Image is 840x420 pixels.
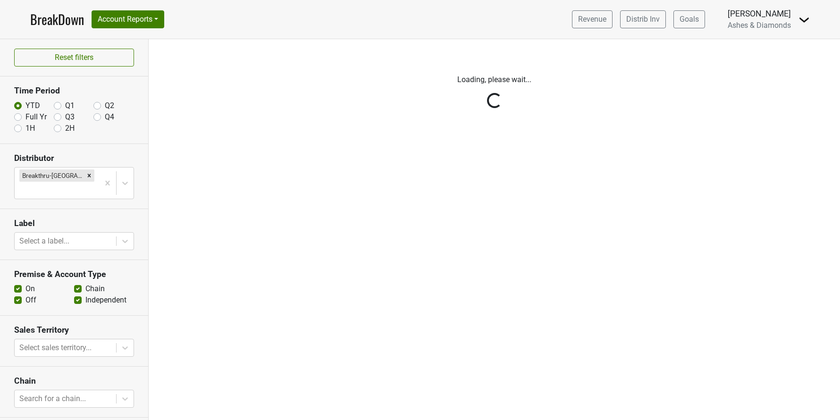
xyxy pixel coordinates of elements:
a: Revenue [572,10,613,28]
span: Ashes & Diamonds [728,21,791,30]
a: Distrib Inv [620,10,666,28]
p: Loading, please wait... [233,74,756,85]
a: BreakDown [30,9,84,29]
button: Account Reports [92,10,164,28]
img: Dropdown Menu [798,14,810,25]
div: [PERSON_NAME] [728,8,791,20]
a: Goals [673,10,705,28]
